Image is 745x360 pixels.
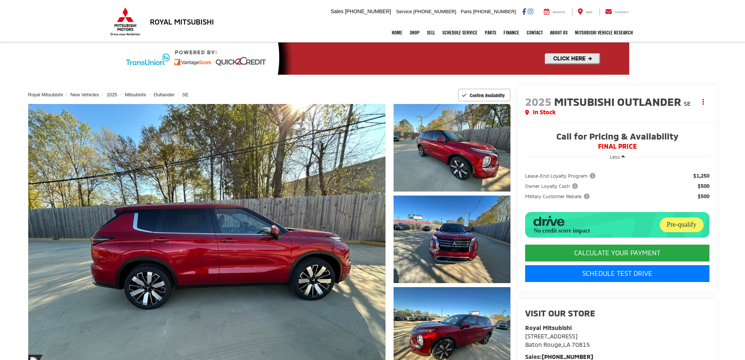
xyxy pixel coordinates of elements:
span: [STREET_ADDRESS] [525,333,578,339]
a: Facebook: Click to visit our Facebook page [522,8,526,14]
button: Less [606,150,628,163]
span: Call for Pricing & Availability [525,132,710,143]
span: Map [586,11,592,14]
span: FINAL PRICE [525,143,710,150]
span: Service [553,11,565,14]
a: Shop [406,23,423,42]
span: dropdown dots [702,99,704,105]
span: Parts [461,9,472,14]
span: LA [563,341,570,348]
button: Lease-End Loyalty Program [525,172,598,179]
span: $500 [698,182,709,190]
a: [STREET_ADDRESS] Baton Rouge,LA 70815 [525,333,590,348]
h3: Royal Mitsubishi [150,18,214,26]
button: Actions [697,95,709,108]
span: Confirm Availability [470,92,505,98]
a: SE [182,92,188,97]
a: New Vehicles [70,92,99,97]
img: Quick2Credit [116,42,629,75]
a: Mitsubishi Vehicle Research [571,23,637,42]
span: Mitsubishi Outlander [554,95,684,108]
a: Expand Photo 2 [394,196,510,283]
: CALCULATE YOUR PAYMENT [525,245,710,261]
a: Parts: Opens in a new tab [481,23,500,42]
button: Confirm Availability [458,89,510,101]
a: Service [538,8,571,15]
a: Sell [423,23,439,42]
span: [PHONE_NUMBER] [473,9,516,14]
a: About Us [546,23,571,42]
a: Instagram: Click to visit our Instagram page [528,8,533,14]
span: Military Customer Rebate [525,193,591,200]
img: Mitsubishi [109,7,142,36]
span: Less [610,154,620,160]
span: Lease-End Loyalty Program [525,172,597,179]
a: Schedule Test Drive [525,265,710,282]
button: Owner Loyalty Cash [525,182,580,190]
img: 2025 Mitsubishi Outlander SE [392,103,512,192]
span: Sales [331,8,343,14]
a: Expand Photo 1 [394,104,510,192]
span: Contact [615,11,629,14]
span: [PHONE_NUMBER] [345,8,391,14]
a: Finance [500,23,523,42]
a: 2025 [107,92,117,97]
a: [PHONE_NUMBER] [542,353,593,360]
span: In Stock [533,108,556,116]
span: 70815 [572,341,590,348]
a: Outlander [154,92,174,97]
span: Baton Rouge [525,341,561,348]
strong: Sales: [525,353,593,360]
img: 2025 Mitsubishi Outlander SE [392,194,512,284]
a: Contact [523,23,546,42]
a: Mitsubishi [125,92,146,97]
button: Military Customer Rebate [525,193,592,200]
a: Royal Mitsubishi [28,92,63,97]
span: $500 [698,193,709,200]
a: Schedule Service: Opens in a new tab [439,23,481,42]
span: Owner Loyalty Cash [525,182,579,190]
span: [PHONE_NUMBER] [413,9,456,14]
span: SE [684,100,691,107]
span: $1,250 [693,172,709,179]
span: Service [396,9,412,14]
a: Home [388,23,406,42]
h2: Visit our Store [525,308,710,318]
span: , [525,341,590,348]
span: 2025 [525,95,552,108]
strong: Royal Mitsubishi [525,324,572,331]
a: Map [572,8,598,15]
a: Contact [600,8,635,15]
